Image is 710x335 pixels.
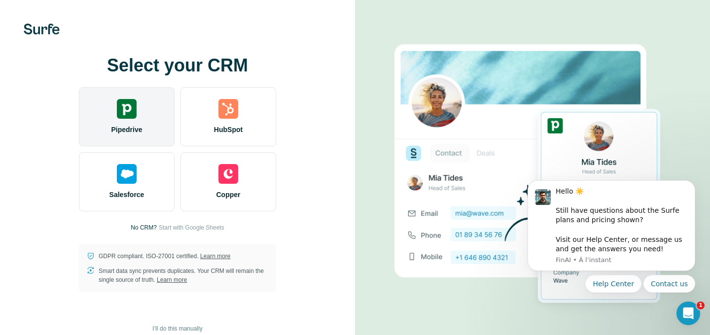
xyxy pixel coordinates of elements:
[99,252,230,261] p: GDPR compliant. ISO-27001 certified.
[216,190,241,200] span: Copper
[79,56,276,75] h1: Select your CRM
[99,267,268,284] p: Smart data sync prevents duplicates. Your CRM will remain the single source of truth.
[157,276,187,283] a: Learn more
[394,28,671,320] img: PIPEDRIVE image
[214,125,243,134] span: HubSpot
[676,301,700,325] iframe: Intercom live chat
[117,164,137,184] img: salesforce's logo
[513,148,710,308] iframe: Intercom notifications message
[218,99,238,119] img: hubspot's logo
[24,24,60,34] img: Surfe's logo
[111,125,142,134] span: Pipedrive
[159,223,224,232] button: Start with Google Sheets
[117,99,137,119] img: pipedrive's logo
[697,301,705,309] span: 1
[131,223,157,232] p: No CRM?
[218,164,238,184] img: copper's logo
[109,190,144,200] span: Salesforce
[200,253,230,260] a: Learn more
[152,324,202,333] span: I’ll do this manually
